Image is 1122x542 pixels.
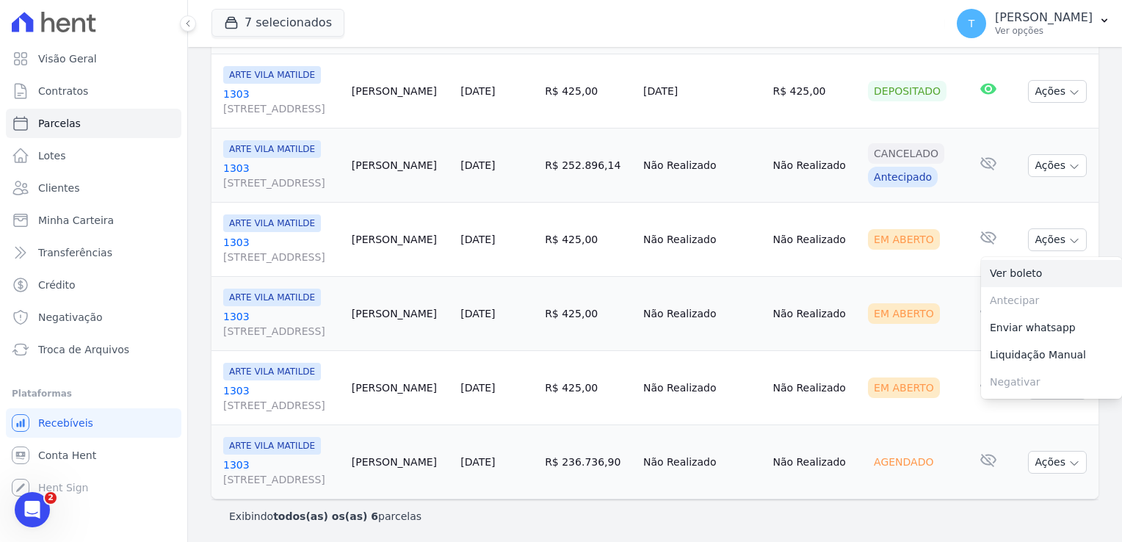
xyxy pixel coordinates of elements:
a: 1303[STREET_ADDRESS] [223,87,340,116]
td: Não Realizado [767,425,862,499]
span: Troca de Arquivos [38,342,129,357]
iframe: Intercom live chat [15,492,50,527]
td: Não Realizado [767,351,862,425]
span: ARTE VILA MATILDE [223,437,321,455]
a: Troca de Arquivos [6,335,181,364]
span: Conta Hent [38,448,96,463]
td: Não Realizado [637,351,767,425]
span: ARTE VILA MATILDE [223,289,321,306]
span: [STREET_ADDRESS] [223,398,340,413]
button: T [PERSON_NAME] Ver opções [945,3,1122,44]
td: [PERSON_NAME] [346,351,455,425]
a: Conta Hent [6,441,181,470]
a: [DATE] [460,85,495,97]
td: R$ 425,00 [539,203,637,277]
a: [DATE] [460,159,495,171]
span: Lotes [38,148,66,163]
span: Contratos [38,84,88,98]
span: Parcelas [38,116,81,131]
td: [PERSON_NAME] [346,425,455,499]
td: Não Realizado [637,425,767,499]
span: Clientes [38,181,79,195]
span: Antecipar [981,287,1122,314]
a: Crédito [6,270,181,300]
span: [STREET_ADDRESS] [223,101,340,116]
a: Lotes [6,141,181,170]
span: [STREET_ADDRESS] [223,472,340,487]
td: Não Realizado [767,203,862,277]
a: Recebíveis [6,408,181,438]
a: [DATE] [460,234,495,245]
td: [PERSON_NAME] [346,277,455,351]
a: 1303[STREET_ADDRESS] [223,383,340,413]
span: ARTE VILA MATILDE [223,140,321,158]
a: 1303[STREET_ADDRESS] [223,458,340,487]
a: Minha Carteira [6,206,181,235]
button: 7 selecionados [211,9,344,37]
span: Minha Carteira [38,213,114,228]
td: R$ 252.896,14 [539,129,637,203]
span: Crédito [38,278,76,292]
button: Ações [1028,80,1087,103]
div: Plataformas [12,385,175,402]
td: [DATE] [637,54,767,129]
a: [DATE] [460,382,495,394]
td: [PERSON_NAME] [346,129,455,203]
div: Em Aberto [868,229,940,250]
span: 2 [45,492,57,504]
div: Em Aberto [868,303,940,324]
span: Recebíveis [38,416,93,430]
span: Transferências [38,245,112,260]
td: R$ 425,00 [539,54,637,129]
td: [PERSON_NAME] [346,203,455,277]
p: Ver opções [995,25,1093,37]
a: Negativação [6,303,181,332]
div: Cancelado [868,143,944,164]
td: Não Realizado [767,277,862,351]
a: 1303[STREET_ADDRESS] [223,309,340,339]
a: 1303[STREET_ADDRESS] [223,161,340,190]
a: Liquidação Manual [981,342,1122,369]
span: ARTE VILA MATILDE [223,363,321,380]
td: R$ 236.736,90 [539,425,637,499]
td: Não Realizado [637,203,767,277]
a: 1303[STREET_ADDRESS] [223,235,340,264]
span: [STREET_ADDRESS] [223,324,340,339]
td: Não Realizado [637,129,767,203]
td: [PERSON_NAME] [346,54,455,129]
span: Negativação [38,310,103,325]
button: Ações [1028,154,1087,177]
td: Não Realizado [767,129,862,203]
a: Clientes [6,173,181,203]
span: ARTE VILA MATILDE [223,66,321,84]
p: Exibindo parcelas [229,509,421,524]
a: Parcelas [6,109,181,138]
td: R$ 425,00 [767,54,862,129]
td: R$ 425,00 [539,351,637,425]
a: Transferências [6,238,181,267]
p: [PERSON_NAME] [995,10,1093,25]
b: todos(as) os(as) 6 [273,510,378,522]
div: Antecipado [868,167,938,187]
a: Visão Geral [6,44,181,73]
span: ARTE VILA MATILDE [223,214,321,232]
span: Visão Geral [38,51,97,66]
a: [DATE] [460,308,495,319]
a: Contratos [6,76,181,106]
div: Em Aberto [868,377,940,398]
td: Não Realizado [637,277,767,351]
a: Enviar whatsapp [981,314,1122,342]
button: Ações [1028,228,1087,251]
span: [STREET_ADDRESS] [223,176,340,190]
td: R$ 425,00 [539,277,637,351]
span: [STREET_ADDRESS] [223,250,340,264]
a: [DATE] [460,456,495,468]
div: Depositado [868,81,947,101]
a: Ver boleto [981,260,1122,287]
span: Negativar [981,369,1122,396]
div: Agendado [868,452,939,472]
span: T [969,18,975,29]
button: Ações [1028,451,1087,474]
